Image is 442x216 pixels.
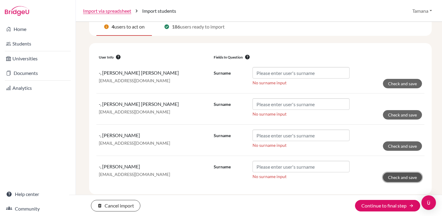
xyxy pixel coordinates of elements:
[112,23,114,30] span: 4
[253,174,350,180] p: No surname input
[214,70,231,76] label: Surname
[114,54,123,60] button: user-info-help
[97,203,102,208] i: delete
[99,163,209,170] p: -, [PERSON_NAME]
[1,67,74,79] a: Documents
[214,133,231,139] label: Surname
[355,200,420,211] button: Continue to final step
[1,82,74,94] a: Analytics
[96,50,211,62] th: User info
[383,110,422,120] button: Check and save
[99,101,209,108] p: -, [PERSON_NAME] [PERSON_NAME]
[134,8,140,14] i: chevron_right
[383,173,422,182] button: Check and save
[409,203,414,208] i: arrow_forward
[253,142,350,148] p: No surname input
[253,111,350,117] p: No surname input
[243,54,252,60] button: fields-in-question-help
[253,130,350,141] input: Please enter user's surname
[410,5,435,17] button: Tamana
[99,140,209,146] p: [EMAIL_ADDRESS][DOMAIN_NAME]
[99,69,209,76] p: -, [PERSON_NAME] [PERSON_NAME]
[253,67,350,79] input: Please enter user's surname
[1,38,74,50] a: Students
[164,24,169,29] span: check_circle
[253,161,350,172] input: Please enter user's surname
[211,50,424,62] th: Fields in question
[1,203,74,215] a: Community
[83,7,131,15] a: Import via spreadsheet
[214,164,231,170] label: Surname
[99,171,209,177] p: [EMAIL_ADDRESS][DOMAIN_NAME]
[104,24,109,29] span: info
[172,23,180,30] span: 186
[421,195,436,210] div: Open Intercom Messenger
[383,79,422,88] button: Check and save
[1,52,74,65] a: Universities
[99,132,209,139] p: -, [PERSON_NAME]
[383,141,422,151] button: Check and save
[180,23,225,30] span: users ready to import
[214,101,231,107] label: Surname
[99,78,209,84] p: [EMAIL_ADDRESS][DOMAIN_NAME]
[253,98,350,110] input: Please enter user's surname
[114,23,145,30] span: users to act on
[5,6,29,16] img: Bridge-U
[142,7,176,15] span: Import students
[96,18,424,36] div: Review & confirm data
[91,200,140,211] button: Cancel import
[1,23,74,35] a: Home
[99,109,209,115] p: [EMAIL_ADDRESS][DOMAIN_NAME]
[253,80,350,86] p: No surname input
[1,188,74,200] a: Help center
